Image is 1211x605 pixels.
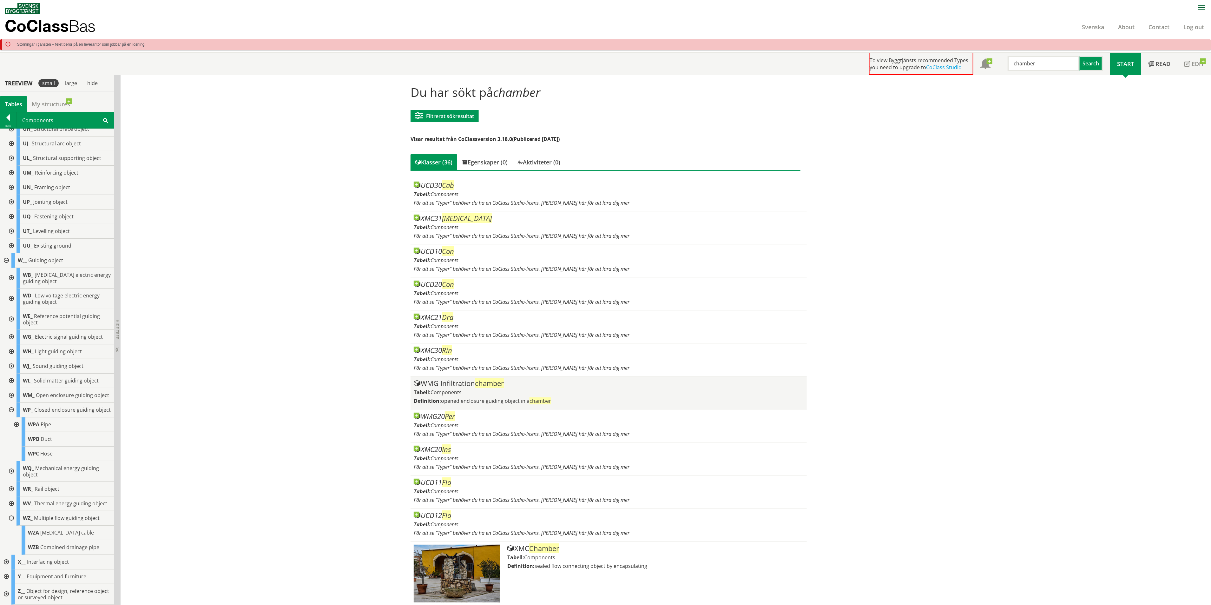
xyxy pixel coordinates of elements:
span: WPA [28,421,39,428]
span: chamber [475,378,504,388]
div: Go to the CoClass Studio information page [5,461,114,482]
div: XMC [507,545,804,552]
span: UU_ [23,242,33,249]
div: Go to the CoClass Studio information page [5,136,114,151]
span: Z__ [18,588,25,595]
article: Gå till informationssidan för CoClass Studio [411,409,807,442]
span: WL_ [23,377,33,384]
div: Go to the CoClass Studio information page [5,309,114,330]
span: Visar resultat från CoClassversion 3.18.0 [411,136,512,143]
span: Electric signal guiding object [35,333,103,340]
span: Fastening object [34,213,74,220]
div: Go to the CoClass Studio information page [5,403,114,461]
span: Dra [442,312,453,322]
a: Svenska [1075,23,1111,31]
p: CoClass [5,22,95,30]
span: WJ_ [23,362,31,369]
label: Definition: [507,562,535,569]
article: Gå till informationssidan för CoClass Studio [411,475,807,509]
span: För att se "Typer" behöver du ha en CoClass Studio-licens. [PERSON_NAME] här för att lära dig mer [414,199,629,206]
h1: Du har sökt på [411,85,800,99]
span: Chamber [529,543,559,553]
span: Jointing object [33,198,68,205]
span: Light guiding object [35,348,82,355]
img: Svensk Byggtjänst [5,3,40,14]
span: Equipment and furniture [27,573,86,580]
span: opened enclosure guiding object in a [441,397,551,404]
div: Go to the CoClass Studio information page [5,289,114,309]
div: Go to the CoClass Studio information page [5,511,114,555]
article: Gå till informationssidan för CoClass Studio [411,178,807,211]
div: Klasser (36) [411,154,457,170]
div: To view Byggtjänsts recommended Types you need to upgrade to [869,53,973,75]
span: Cab [442,180,454,190]
span: WM_ [23,392,35,399]
span: UJ_ [23,140,30,147]
span: WPC [28,450,39,457]
div: Go to the CoClass Studio information page [5,239,114,253]
div: Go to the CoClass Studio information page [5,180,114,195]
span: Hose [40,450,53,457]
div: Go to the CoClass Studio information page [10,432,114,447]
div: Egenskaper (0) [457,154,512,170]
article: Gå till informationssidan för CoClass Studio [411,509,807,542]
div: Go to the CoClass Studio information page [5,151,114,166]
span: WZA [28,529,39,536]
span: Structural arc object [32,140,81,147]
div: Go to the CoClass Studio information page [5,359,114,374]
div: Go to the CoClass Studio information page [5,388,114,403]
div: large [61,79,81,87]
span: Components [431,191,458,198]
span: WP_ [23,406,33,413]
article: Gå till informationssidan för CoClass Studio [411,277,807,310]
div: Go to the CoClass Studio information page [5,344,114,359]
button: Filtrerat sökresultat [411,110,479,122]
span: Existing ground [34,242,71,249]
span: Components [524,554,555,561]
button: Search [1080,56,1103,71]
span: Read [1155,60,1170,68]
div: UCD11 [414,479,804,486]
span: WH_ [23,348,34,355]
span: [MEDICAL_DATA] [442,213,492,223]
span: UQ_ [23,213,33,220]
span: Components [431,422,458,429]
span: Duct [41,435,52,442]
span: Con [442,246,454,256]
span: Components [431,455,458,462]
input: Search [1008,56,1080,71]
span: För att se "Typer" behöver du ha en CoClass Studio-licens. [PERSON_NAME] här för att lära dig mer [414,529,629,536]
span: Combined drainage pipe [40,544,99,551]
span: WZ_ [23,515,33,522]
article: Gå till informationssidan för CoClass Studio [411,211,807,244]
div: UCD30 [414,182,804,189]
span: chamber [493,84,540,100]
span: Rin [442,345,452,355]
label: Tabell: [414,455,431,462]
article: Gå till informationssidan för CoClass Studio [411,310,807,343]
span: Components [431,389,462,396]
span: Hide tree [115,320,120,339]
span: Reinforcing object [35,169,78,176]
img: Tabell [414,545,500,602]
label: Tabell: [414,323,431,330]
span: Flo [442,477,451,487]
article: Gå till informationssidan för CoClass Studio [411,244,807,277]
a: About [1111,23,1142,31]
div: Go to the CoClass Studio information page [10,540,114,555]
span: Components [431,290,458,297]
div: XMC30 [414,347,804,354]
div: UCD10 [414,248,804,255]
span: Rail object [35,485,59,492]
span: Pipe [41,421,51,428]
span: Levelling object [33,228,70,235]
span: W__ [18,257,27,264]
div: hide [83,79,102,87]
span: Start [1117,60,1134,68]
span: Structural brace object [34,125,89,132]
span: Components [431,356,458,363]
span: [MEDICAL_DATA] electric energy guiding object [23,271,111,285]
div: XMC20 [414,446,804,453]
span: sealed flow connecting object by encapsulating [535,562,647,569]
span: Low voltage electric energy guiding object [23,292,100,305]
